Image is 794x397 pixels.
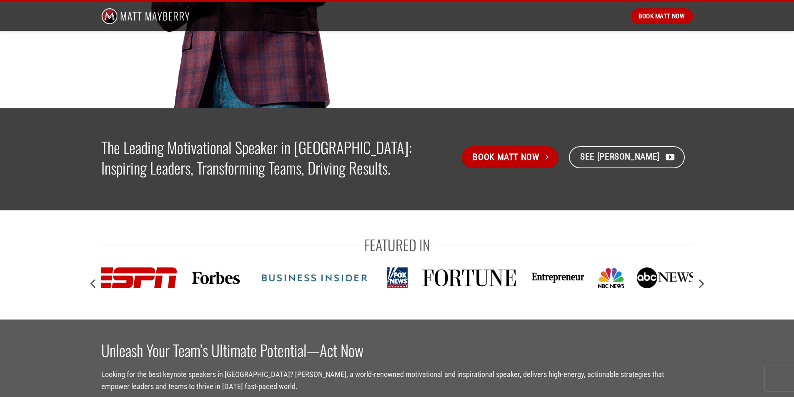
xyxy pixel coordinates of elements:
[86,275,101,293] button: Previous
[101,368,693,393] p: Looking for the best keynote speakers in [GEOGRAPHIC_DATA]? [PERSON_NAME], a world-renowned motiv...
[580,150,660,164] span: See [PERSON_NAME]
[101,136,412,179] strong: The Leading Motivational Speaker in [GEOGRAPHIC_DATA]: Inspiring Leaders, Transforming Teams, Dri...
[101,2,190,31] img: Matt Mayberry
[569,146,685,168] a: See [PERSON_NAME]
[462,146,559,168] a: Book Matt Now
[631,8,693,24] a: Book Matt Now
[693,275,708,293] button: Next
[473,150,539,164] span: Book Matt Now
[639,11,685,21] span: Book Matt Now
[101,339,363,362] strong: Unleash Your Team’s Ultimate Potential—Act Now
[364,233,430,256] span: Featured In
